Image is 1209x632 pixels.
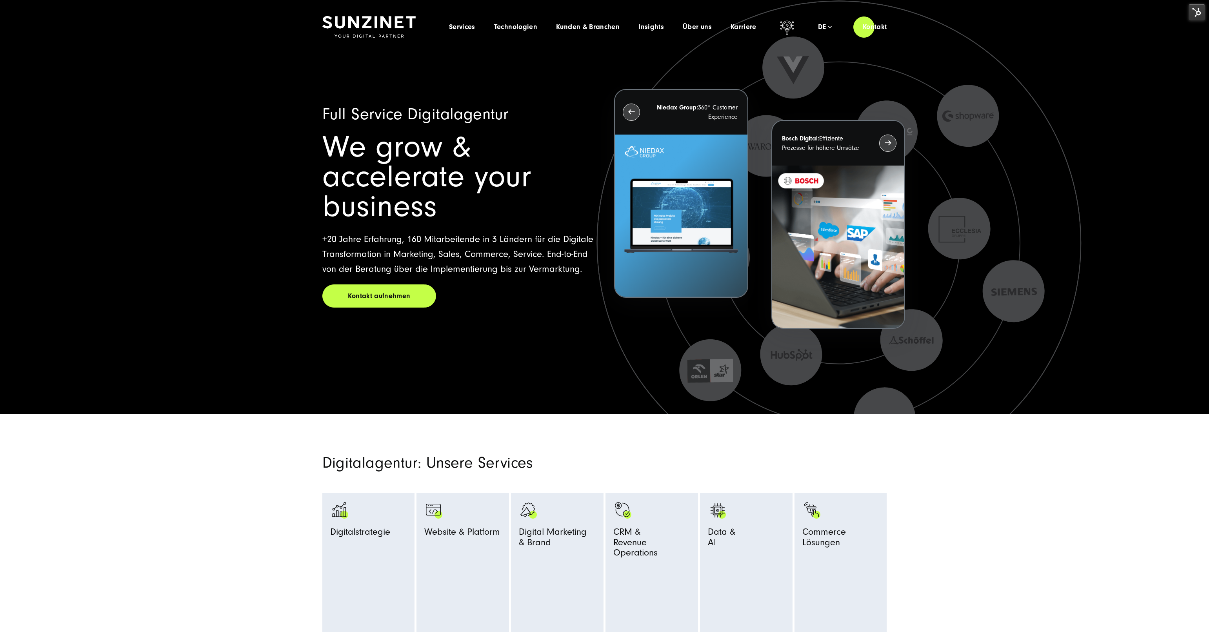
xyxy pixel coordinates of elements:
a: Bild eines Fingers, der auf einen schwarzen Einkaufswagen mit grünen Akzenten klickt: Digitalagen... [802,501,879,616]
a: KI KI Data &AI [708,501,785,599]
a: advertising-megaphone-business-products_black advertising-megaphone-business-products_white Digit... [519,501,596,599]
p: +20 Jahre Erfahrung, 160 Mitarbeitende in 3 Ländern für die Digitale Transformation in Marketing,... [322,232,595,277]
p: 360° Customer Experience [654,103,737,122]
div: de [818,23,832,31]
img: BOSCH - Kundeprojekt - Digital Transformation Agentur SUNZINET [772,166,904,328]
h1: We grow & accelerate your business [322,132,595,222]
a: analytics-graph-bar-business analytics-graph-bar-business_white Digitalstrategie [330,501,407,616]
a: Karriere [731,23,756,31]
img: HubSpot Tools-Menüschalter [1189,4,1205,20]
span: Data & AI [708,527,735,551]
strong: Niedax Group: [657,104,698,111]
span: Digitalstrategie [330,527,390,541]
a: Insights [638,23,664,31]
span: Digital Marketing & Brand [519,527,587,551]
a: Über uns [683,23,712,31]
span: CRM & Revenue Operations [613,527,690,561]
a: Browser Symbol als Zeichen für Web Development - Digitalagentur SUNZINET programming-browser-prog... [424,501,501,616]
button: Niedax Group:360° Customer Experience Letztes Projekt von Niedax. Ein Laptop auf dem die Niedax W... [614,89,748,298]
span: Website & Platform [424,527,500,541]
img: SUNZINET Full Service Digital Agentur [322,16,416,38]
p: Effiziente Prozesse für höhere Umsätze [782,134,865,153]
a: Symbol mit einem Haken und einem Dollarzeichen. monetization-approve-business-products_white CRM ... [613,501,690,616]
a: Kontakt aufnehmen [322,284,436,308]
img: Letztes Projekt von Niedax. Ein Laptop auf dem die Niedax Website geöffnet ist, auf blauem Hinter... [615,135,747,297]
a: Kunden & Branchen [556,23,620,31]
a: Services [449,23,475,31]
a: Kontakt [853,16,896,38]
h2: Digitalagentur: Unsere Services [322,454,695,472]
a: Technologien [494,23,537,31]
span: Full Service Digitalagentur [322,105,508,124]
span: Commerce Lösungen [802,527,879,551]
button: Bosch Digital:Effiziente Prozesse für höhere Umsätze BOSCH - Kundeprojekt - Digital Transformatio... [771,120,905,329]
strong: Bosch Digital: [782,135,819,142]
